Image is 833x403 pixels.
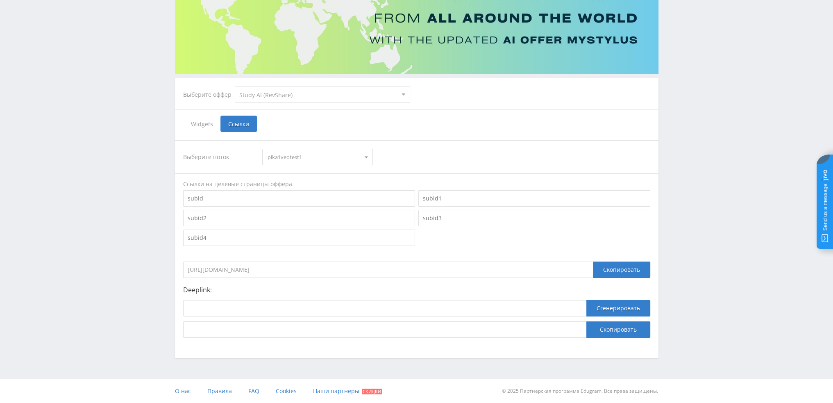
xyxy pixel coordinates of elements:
[183,91,235,98] div: Выберите оффер
[418,190,650,207] input: subid1
[220,116,257,132] span: Ссылки
[183,230,415,246] input: subid4
[276,387,297,395] span: Cookies
[248,387,259,395] span: FAQ
[183,190,415,207] input: subid
[586,300,650,316] button: Сгенерировать
[183,116,220,132] span: Widgets
[418,210,650,226] input: subid3
[268,149,360,165] span: pika1veotest1
[593,262,650,278] div: Скопировать
[183,210,415,226] input: subid2
[183,180,650,188] div: Ссылки на целевые страницы оффера.
[183,149,254,165] div: Выберите поток
[586,321,650,338] button: Скопировать
[362,389,382,394] span: Скидки
[207,387,232,395] span: Правила
[183,286,650,294] p: Deeplink:
[313,387,359,395] span: Наши партнеры
[175,387,191,395] span: О нас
